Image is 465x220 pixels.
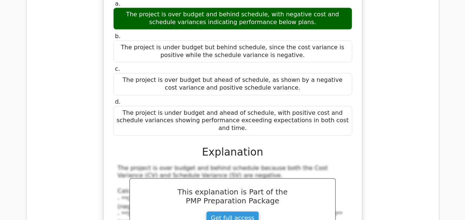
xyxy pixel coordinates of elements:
span: d. [115,98,121,105]
div: The project is over budget and behind schedule, with negative cost and schedule variances indicat... [113,7,352,30]
span: b. [115,33,121,40]
h3: Explanation [118,146,348,159]
div: The project is under budget and ahead of schedule, with positive cost and schedule variances show... [113,106,352,136]
div: The project is over budget but ahead of schedule, as shown by a negative cost variance and positi... [113,73,352,95]
span: c. [115,65,120,72]
div: The project is under budget but behind schedule, since the cost variance is positive while the sc... [113,40,352,63]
